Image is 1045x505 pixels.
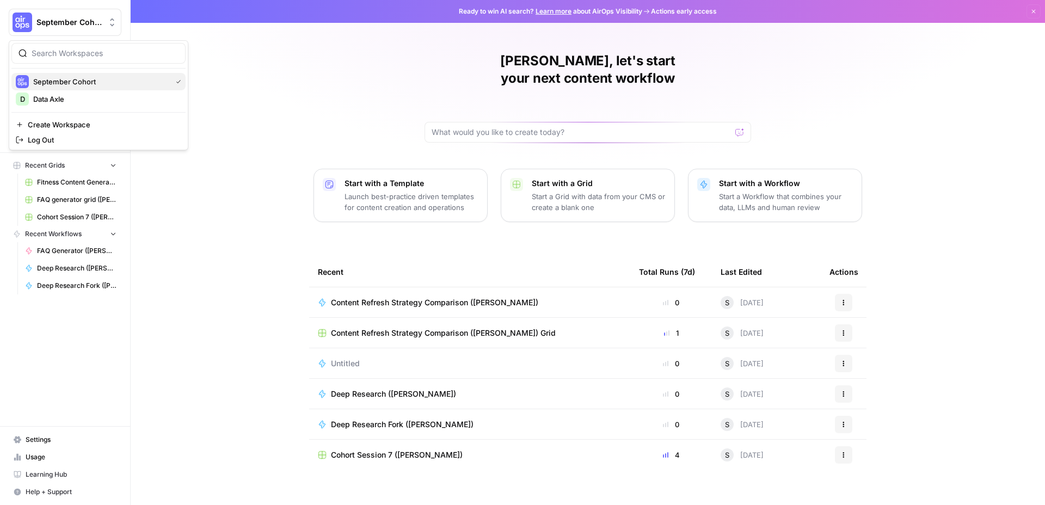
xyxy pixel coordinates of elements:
span: Data Axle [33,94,177,104]
span: Content Refresh Strategy Comparison ([PERSON_NAME]) Grid [331,328,556,338]
span: Deep Research Fork ([PERSON_NAME]) [37,281,116,291]
p: Start a Workflow that combines your data, LLMs and human review [719,191,853,213]
span: Recent Workflows [25,229,82,239]
a: Untitled [318,358,622,369]
a: Cohort Session 7 ([PERSON_NAME]) [318,449,622,460]
div: [DATE] [721,448,764,461]
span: Ready to win AI search? about AirOps Visibility [459,7,642,16]
a: FAQ Generator ([PERSON_NAME]) [20,242,121,260]
p: Start with a Workflow [719,178,853,189]
p: Launch best-practice driven templates for content creation and operations [345,191,478,213]
span: S [725,419,729,430]
div: [DATE] [721,327,764,340]
span: Create Workspace [28,119,177,130]
span: September Cohort [33,76,167,87]
span: S [725,389,729,399]
a: FAQ generator grid ([PERSON_NAME]) [20,191,121,208]
button: Help + Support [9,483,121,501]
span: Deep Research Fork ([PERSON_NAME]) [331,419,474,430]
div: Recent [318,257,622,287]
div: [DATE] [721,418,764,431]
div: Last Edited [721,257,762,287]
span: Help + Support [26,487,116,497]
span: D [20,94,25,104]
div: Workspace: September Cohort [9,40,188,150]
a: Learning Hub [9,466,121,483]
a: Learn more [536,7,571,15]
span: Cohort Session 7 ([PERSON_NAME]) [37,212,116,222]
p: Start with a Template [345,178,478,189]
span: Content Refresh Strategy Comparison ([PERSON_NAME]) [331,297,538,308]
span: FAQ generator grid ([PERSON_NAME]) [37,195,116,205]
p: Start a Grid with data from your CMS or create a blank one [532,191,666,213]
span: S [725,449,729,460]
a: Content Refresh Strategy Comparison ([PERSON_NAME]) Grid [318,328,622,338]
input: Search Workspaces [32,48,179,59]
a: Cohort Session 7 ([PERSON_NAME]) [20,208,121,226]
button: Start with a TemplateLaunch best-practice driven templates for content creation and operations [313,169,488,222]
div: [DATE] [721,296,764,309]
div: 0 [639,389,703,399]
span: Fitness Content Generator ([PERSON_NAME]) [37,177,116,187]
button: Start with a WorkflowStart a Workflow that combines your data, LLMs and human review [688,169,862,222]
span: Settings [26,435,116,445]
a: Settings [9,431,121,448]
img: September Cohort Logo [16,75,29,88]
button: Recent Workflows [9,226,121,242]
div: Total Runs (7d) [639,257,695,287]
input: What would you like to create today? [432,127,731,138]
span: Untitled [331,358,360,369]
span: Deep Research ([PERSON_NAME]) [331,389,456,399]
span: Usage [26,452,116,462]
span: Recent Grids [25,161,65,170]
div: [DATE] [721,357,764,370]
a: Content Refresh Strategy Comparison ([PERSON_NAME]) [318,297,622,308]
div: 0 [639,419,703,430]
a: Deep Research Fork ([PERSON_NAME]) [20,277,121,294]
button: Start with a GridStart a Grid with data from your CMS or create a blank one [501,169,675,222]
div: 0 [639,358,703,369]
div: 0 [639,297,703,308]
span: Actions early access [651,7,717,16]
span: Cohort Session 7 ([PERSON_NAME]) [331,449,463,460]
span: Log Out [28,134,177,145]
span: Deep Research ([PERSON_NAME]) [37,263,116,273]
div: [DATE] [721,387,764,401]
button: Workspace: September Cohort [9,9,121,36]
div: 4 [639,449,703,460]
a: Create Workspace [11,117,186,132]
span: September Cohort [36,17,102,28]
a: Deep Research ([PERSON_NAME]) [20,260,121,277]
button: Recent Grids [9,157,121,174]
a: Fitness Content Generator ([PERSON_NAME]) [20,174,121,191]
span: S [725,328,729,338]
div: 1 [639,328,703,338]
h1: [PERSON_NAME], let's start your next content workflow [425,52,751,87]
a: Deep Research Fork ([PERSON_NAME]) [318,419,622,430]
span: S [725,297,729,308]
span: Learning Hub [26,470,116,479]
a: Deep Research ([PERSON_NAME]) [318,389,622,399]
a: Usage [9,448,121,466]
img: September Cohort Logo [13,13,32,32]
span: FAQ Generator ([PERSON_NAME]) [37,246,116,256]
span: S [725,358,729,369]
p: Start with a Grid [532,178,666,189]
a: Log Out [11,132,186,147]
div: Actions [829,257,858,287]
